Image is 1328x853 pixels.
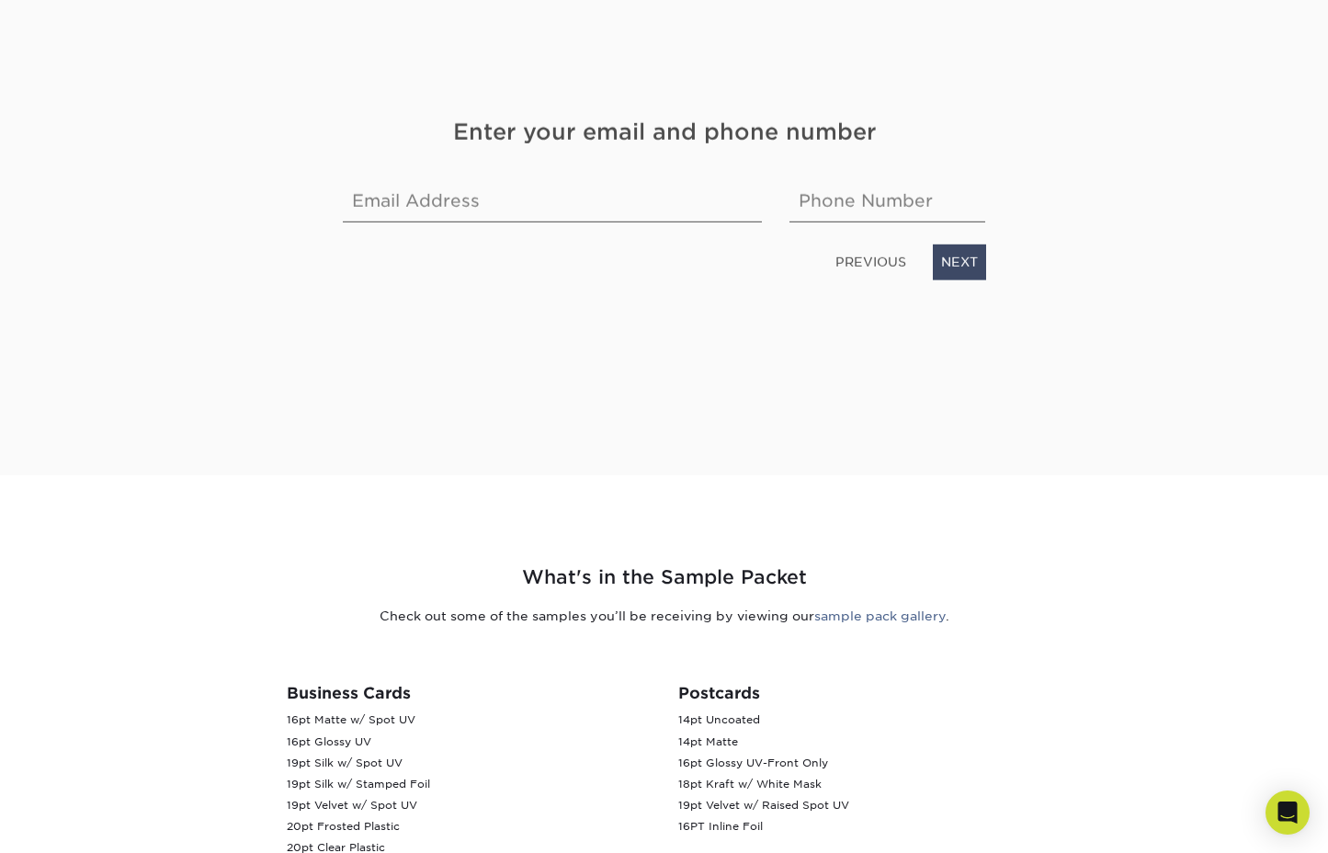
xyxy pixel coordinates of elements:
[127,563,1202,592] h2: What's in the Sample Packet
[814,608,946,623] a: sample pack gallery
[287,684,651,702] h3: Business Cards
[343,116,986,149] h4: Enter your email and phone number
[127,607,1202,625] p: Check out some of the samples you’ll be receiving by viewing our .
[678,684,1042,702] h3: Postcards
[5,797,156,847] iframe: Google Customer Reviews
[678,710,1042,837] p: 14pt Uncoated 14pt Matte 16pt Glossy UV-Front Only 18pt Kraft w/ White Mask 19pt Velvet w/ Raised...
[1266,790,1310,835] div: Open Intercom Messenger
[828,247,914,277] a: PREVIOUS
[933,245,986,279] a: NEXT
